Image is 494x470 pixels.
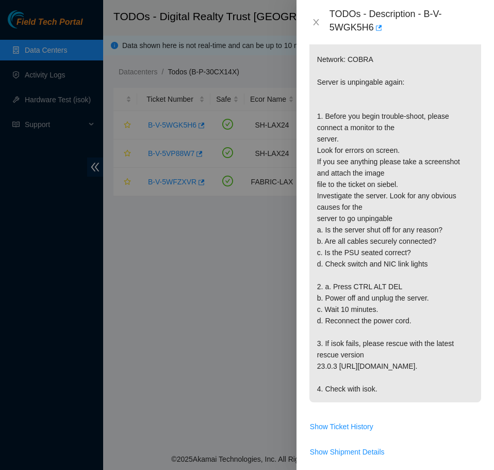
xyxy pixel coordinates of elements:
[309,418,374,435] button: Show Ticket History
[312,18,320,26] span: close
[309,18,323,27] button: Close
[330,8,482,36] div: TODOs - Description - B-V-5WGK5H6
[310,421,373,432] span: Show Ticket History
[310,446,385,458] span: Show Shipment Details
[309,444,385,460] button: Show Shipment Details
